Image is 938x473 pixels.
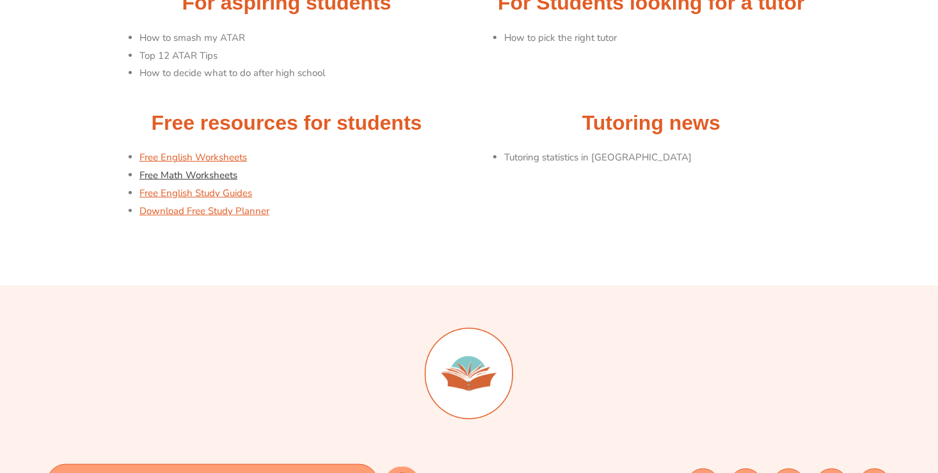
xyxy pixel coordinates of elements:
[504,149,827,167] li: Tutoring statistics in [GEOGRAPHIC_DATA]
[139,29,463,47] li: How to smash my ATAR
[139,169,237,182] a: Free Math Worksheets
[139,65,463,82] li: How to decide what to do after high school
[725,329,938,473] iframe: Chat Widget
[139,205,269,217] a: Download Free Study Planner
[475,110,827,137] h2: Tutoring news
[111,110,463,137] h2: Free resources for students
[139,187,252,199] a: Free English Study Guides
[139,151,247,164] a: Free English Worksheets
[139,47,463,65] li: Top 12 ATAR Tips
[504,29,827,47] li: How to pick the right tutor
